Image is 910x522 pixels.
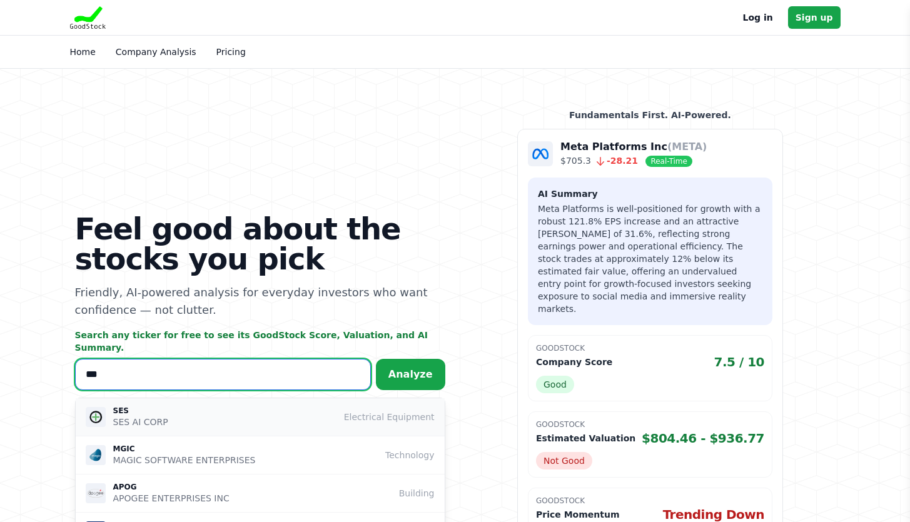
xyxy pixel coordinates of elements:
[517,109,783,121] p: Fundamentals First. AI-Powered.
[86,483,106,503] img: APOG
[399,487,435,499] span: Building
[536,376,574,393] span: Good
[536,343,764,353] p: GoodStock
[536,496,764,506] p: GoodStock
[75,329,445,354] p: Search any ticker for free to see its GoodStock Score, Valuation, and AI Summary.
[536,452,592,469] span: Not Good
[113,454,256,466] p: MAGIC SOFTWARE ENTERPRISES
[714,353,765,371] span: 7.5 / 10
[86,445,106,465] img: MGIC
[645,156,692,167] span: Real-Time
[536,508,619,521] p: Price Momentum
[376,359,445,390] button: Analyze
[385,449,434,461] span: Technology
[528,141,553,166] img: Company Logo
[743,10,773,25] a: Log in
[76,436,445,474] button: MGIC MGIC MAGIC SOFTWARE ENTERPRISES Technology
[76,474,445,513] button: APOG APOG APOGEE ENTERPRISES INC Building
[113,406,168,416] p: SES
[538,188,762,200] h3: AI Summary
[75,214,445,274] h1: Feel good about the stocks you pick
[86,407,106,427] img: SES
[216,47,246,57] a: Pricing
[642,429,764,447] span: $804.46 - $936.77
[667,141,707,153] span: (META)
[76,398,445,436] button: SES SES SES AI CORP Electrical Equipment
[591,156,638,166] span: -28.21
[536,419,764,429] p: GoodStock
[75,284,445,319] p: Friendly, AI-powered analysis for everyday investors who want confidence — not clutter.
[70,6,106,29] img: Goodstock Logo
[113,444,256,454] p: MGIC
[788,6,841,29] a: Sign up
[113,482,230,492] p: APOG
[536,356,612,368] p: Company Score
[116,47,196,57] a: Company Analysis
[560,139,707,154] p: Meta Platforms Inc
[560,154,707,168] p: $705.3
[113,492,230,504] p: APOGEE ENTERPRISES INC
[538,203,762,315] p: Meta Platforms is well-positioned for growth with a robust 121.8% EPS increase and an attractive ...
[113,416,168,428] p: SES AI CORP
[344,411,435,423] span: Electrical Equipment
[70,47,96,57] a: Home
[536,432,635,444] p: Estimated Valuation
[388,368,433,380] span: Analyze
